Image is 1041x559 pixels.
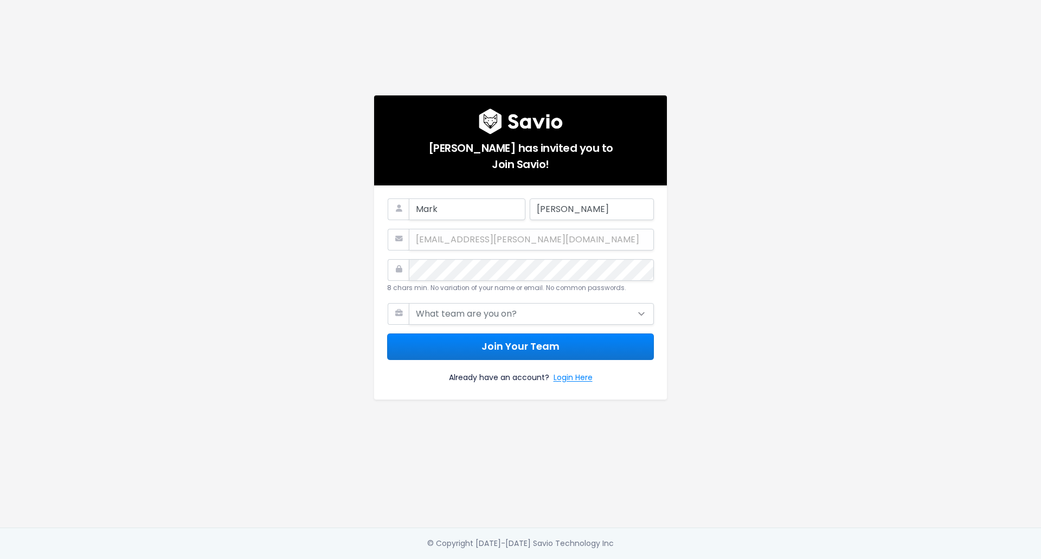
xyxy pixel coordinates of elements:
[510,203,523,216] keeper-lock: Open Keeper Popup
[387,333,654,360] button: Join Your Team
[479,108,563,134] img: logo600x187.a314fd40982d.png
[409,198,525,220] input: First Name
[530,198,654,220] input: Last Name
[554,371,593,387] a: Login Here
[634,203,647,216] keeper-lock: Open Keeper Popup
[387,134,654,172] h5: [PERSON_NAME] has invited you to Join Savio!
[387,360,654,387] div: Already have an account?
[387,284,626,292] small: 8 chars min. No variation of your name or email. No common passwords.
[427,537,614,550] div: © Copyright [DATE]-[DATE] Savio Technology Inc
